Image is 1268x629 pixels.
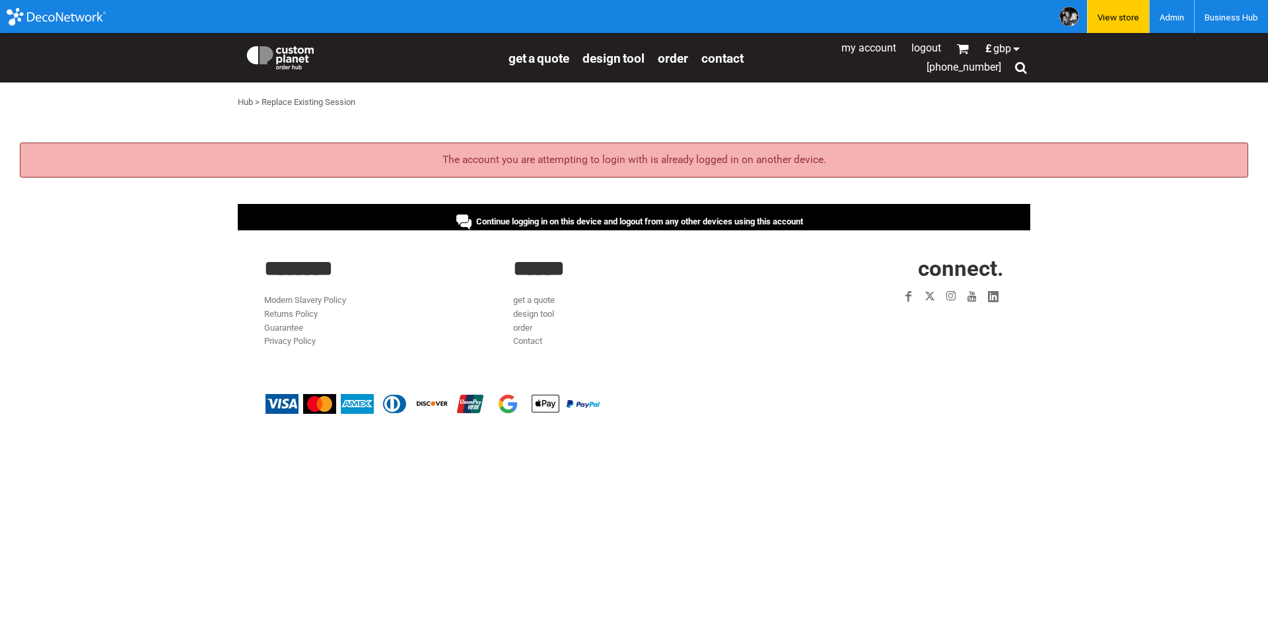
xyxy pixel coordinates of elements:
img: Custom Planet [244,43,316,69]
img: Discover [416,394,449,414]
div: > [255,96,260,110]
span: [PHONE_NUMBER] [927,61,1001,73]
h2: CONNECT. [763,257,1004,279]
a: Custom Planet [238,36,502,76]
img: Google Pay [491,394,524,414]
iframe: Customer reviews powered by Trustpilot [822,315,1004,331]
span: Continue logging in on this device and logout from any other devices using this account [476,216,803,226]
img: Mastercard [303,394,336,414]
img: Visa [265,394,299,414]
img: American Express [341,394,374,414]
a: Privacy Policy [264,336,316,346]
span: £ [985,44,993,54]
a: order [513,323,532,333]
img: PayPal [567,400,600,408]
img: Apple Pay [529,394,562,414]
a: Contact [701,50,744,65]
a: My Account [841,42,896,54]
img: China UnionPay [454,394,487,414]
a: get a quote [513,295,555,305]
span: get a quote [509,51,569,66]
img: Diners Club [378,394,411,414]
div: The account you are attempting to login with is already logged in on another device. [20,143,1248,178]
div: Replace Existing Session [262,96,355,110]
a: Contact [513,336,542,346]
a: Returns Policy [264,309,318,319]
a: order [658,50,688,65]
a: design tool [582,50,645,65]
span: GBP [993,44,1011,54]
a: Guarantee [264,323,303,333]
a: design tool [513,309,554,319]
span: order [658,51,688,66]
a: get a quote [509,50,569,65]
span: Contact [701,51,744,66]
a: Modern Slavery Policy [264,295,346,305]
span: design tool [582,51,645,66]
a: Hub [238,97,253,107]
a: Logout [911,42,941,54]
